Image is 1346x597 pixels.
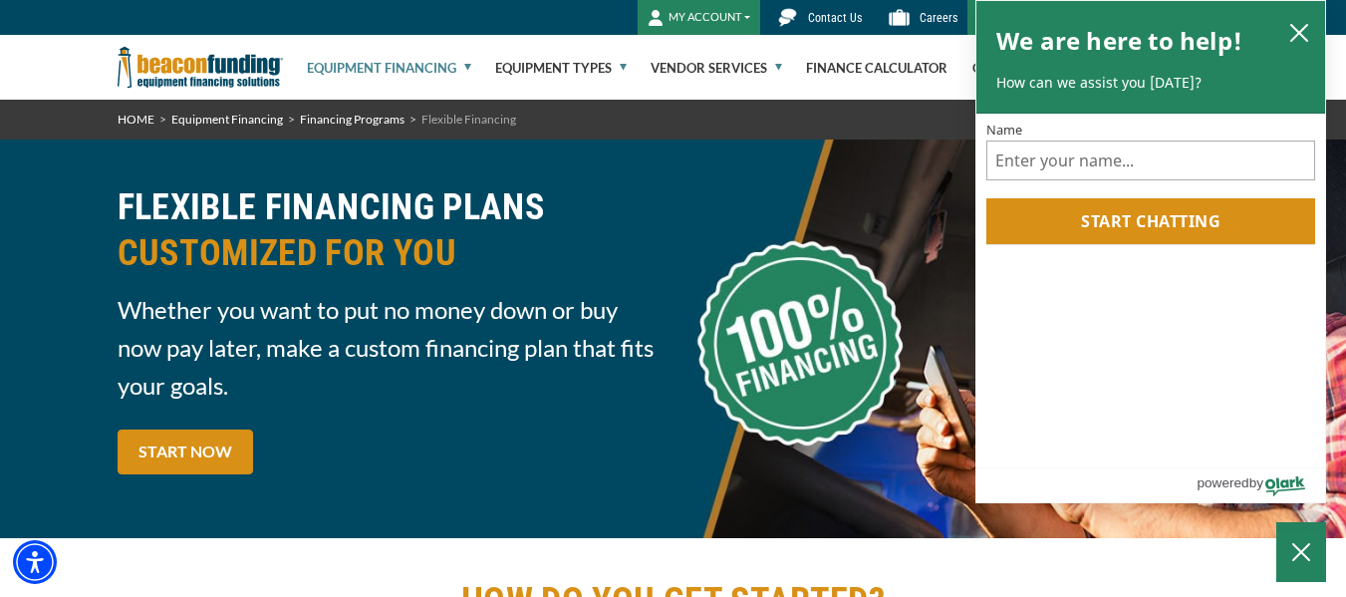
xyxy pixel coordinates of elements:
a: Equipment Types [495,36,627,100]
span: by [1249,470,1263,495]
a: Finance Calculator [806,36,947,100]
label: Name [986,124,1315,137]
a: Company [972,36,1053,100]
a: Equipment Financing [171,112,283,127]
p: How can we assist you [DATE]? [996,73,1305,93]
a: Vendor Services [651,36,782,100]
h2: FLEXIBLE FINANCING PLANS [118,184,662,276]
span: CUSTOMIZED FOR YOU [118,230,662,276]
span: Contact Us [808,11,862,25]
span: Flexible Financing [421,112,516,127]
input: Name [986,141,1315,180]
div: Accessibility Menu [13,540,57,584]
button: Start chatting [986,198,1315,244]
h2: We are here to help! [996,21,1242,61]
a: Powered by Olark [1197,468,1325,502]
a: Equipment Financing [307,36,471,100]
a: HOME [118,112,154,127]
span: Whether you want to put no money down or buy now pay later, make a custom financing plan that fit... [118,291,662,405]
a: Financing Programs [300,112,404,127]
span: powered [1197,470,1248,495]
button: close chatbox [1283,18,1315,46]
img: Beacon Funding Corporation logo [118,35,283,100]
span: Careers [920,11,957,25]
a: START NOW [118,430,253,474]
button: Close Chatbox [1276,522,1326,582]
